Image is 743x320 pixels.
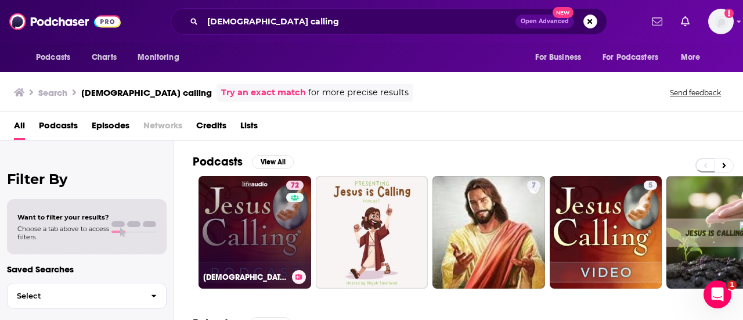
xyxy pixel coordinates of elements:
h3: [DEMOGRAPHIC_DATA] Calling: Stories of Faith [203,272,287,282]
a: Podcasts [39,116,78,140]
a: 5 [550,176,662,289]
h3: [DEMOGRAPHIC_DATA] calling [81,87,212,98]
span: New [553,7,574,18]
svg: Add a profile image [724,9,734,18]
button: Select [7,283,167,309]
span: Monitoring [138,49,179,66]
span: 1 [727,281,737,290]
span: 5 [648,180,652,192]
h2: Podcasts [193,154,243,169]
img: User Profile [708,9,734,34]
iframe: Intercom live chat [704,281,731,308]
a: 5 [644,181,657,190]
a: Show notifications dropdown [676,12,694,31]
a: 72 [286,181,304,190]
span: 7 [532,180,536,192]
span: 72 [291,180,299,192]
button: Open AdvancedNew [515,15,574,28]
button: open menu [28,46,85,69]
span: More [681,49,701,66]
span: Charts [92,49,117,66]
a: Charts [84,46,124,69]
span: Choose a tab above to access filters. [17,225,109,241]
span: Want to filter your results? [17,213,109,221]
button: Send feedback [666,88,724,98]
a: Credits [196,116,226,140]
h3: Search [38,87,67,98]
a: Lists [240,116,258,140]
a: Show notifications dropdown [647,12,667,31]
span: Logged in as amandawoods [708,9,734,34]
a: Episodes [92,116,129,140]
span: for more precise results [308,86,409,99]
button: View All [252,155,294,169]
span: Podcasts [36,49,70,66]
p: Saved Searches [7,264,167,275]
h2: Filter By [7,171,167,188]
button: open menu [673,46,715,69]
button: open menu [595,46,675,69]
img: Podchaser - Follow, Share and Rate Podcasts [9,10,121,33]
span: For Business [535,49,581,66]
a: 72[DEMOGRAPHIC_DATA] Calling: Stories of Faith [199,176,311,289]
a: 7 [527,181,540,190]
span: Select [8,292,142,300]
a: PodcastsView All [193,154,294,169]
a: All [14,116,25,140]
a: 7 [432,176,545,289]
div: Search podcasts, credits, & more... [171,8,607,35]
span: Networks [143,116,182,140]
input: Search podcasts, credits, & more... [203,12,515,31]
span: Open Advanced [521,19,569,24]
a: Try an exact match [221,86,306,99]
span: For Podcasters [603,49,658,66]
button: open menu [129,46,194,69]
button: open menu [527,46,596,69]
button: Show profile menu [708,9,734,34]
